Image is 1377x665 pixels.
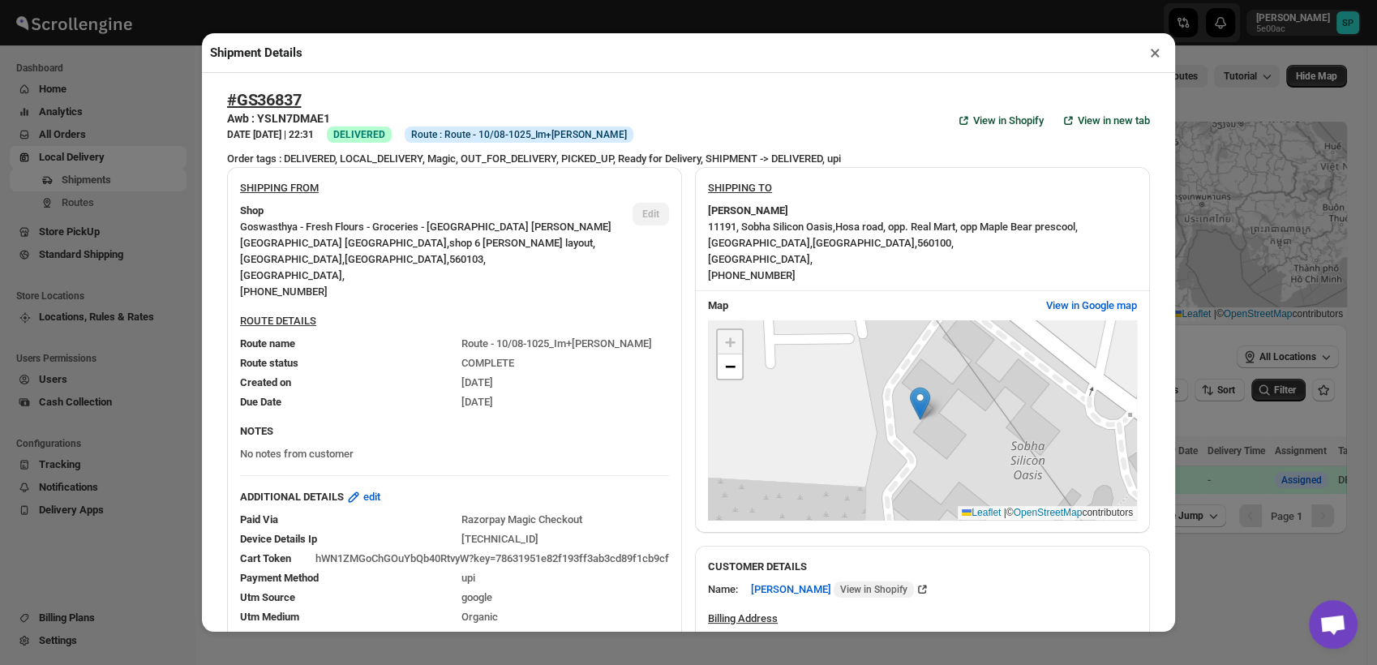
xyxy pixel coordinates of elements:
span: [PERSON_NAME] [751,581,914,598]
span: Utm Campaign [240,630,309,642]
span: View in Shopify [840,583,907,596]
span: upi [461,572,475,584]
span: Route : Route - 10/08-1025_Im+[PERSON_NAME] [411,128,627,141]
button: View in new tab [1050,108,1160,134]
span: Due Date [240,396,281,408]
span: Goswasthya - Fresh Flours - Groceries - [GEOGRAPHIC_DATA] [PERSON_NAME][GEOGRAPHIC_DATA] [GEOGRAP... [240,221,611,249]
span: shop 6 [PERSON_NAME] layout , [449,237,595,249]
span: Hosa road, opp. Real Mart, opp Maple Bear prescool , [835,221,1078,233]
span: COMPLETE [461,357,514,369]
b: ADDITIONAL DETAILS [240,489,344,505]
b: [DATE] | 22:31 [253,129,314,140]
span: Created on [240,376,291,388]
h2: Shipment Details [210,45,302,61]
span: [GEOGRAPHIC_DATA] , [708,253,813,265]
a: Zoom out [718,354,742,379]
span: DELIVERED [333,129,385,140]
span: Payment Method [240,572,319,584]
span: hWN1ZMGoChGOuYbQb40RtvyW?key=78631951e82f193ff3ab3cd89f1cb9cf [315,552,669,564]
b: Shop [240,203,264,219]
div: © contributors [958,506,1137,520]
span: Utm Medium [240,611,299,623]
span: | [1004,507,1006,518]
b: NOTES [240,425,273,437]
span: [PHONE_NUMBER] [708,269,796,281]
h3: Awb : YSLN7DMAE1 [227,110,633,127]
span: Route status [240,357,298,369]
span: Route - 10/08-1025_Im+[PERSON_NAME] [461,337,652,350]
a: OpenStreetMap [1014,507,1083,518]
span: [GEOGRAPHIC_DATA] , [708,237,813,249]
a: View in Shopify [946,108,1053,134]
span: Route name [240,337,295,350]
span: [DATE] [461,396,493,408]
b: [PERSON_NAME] [708,203,788,219]
div: Order tags : DELIVERED, LOCAL_DELIVERY, Magic, OUT_FOR_DELIVERY, PICKED_UP, Ready for Delivery, S... [227,151,1150,167]
span: Paid Via [240,513,278,526]
u: Billing Address [708,612,778,624]
span: Razorpay Magic Checkout [461,513,582,526]
span: Organic [461,630,498,642]
span: View in Shopify [973,113,1044,129]
span: Device Details Ip [240,533,317,545]
span: google [461,591,492,603]
span: 560103 , [449,253,486,265]
span: No notes from customer [240,448,354,460]
button: × [1143,41,1167,64]
span: [TECHNICAL_ID] [461,533,538,545]
u: ROUTE DETAILS [240,315,316,327]
span: 560100 , [917,237,954,249]
span: Organic [461,611,498,623]
u: SHIPPING FROM [240,182,319,194]
span: Utm Source [240,591,295,603]
span: + [725,332,736,352]
span: [PHONE_NUMBER] [240,285,328,298]
button: View in Google map [1036,293,1147,319]
a: Zoom in [718,330,742,354]
span: [GEOGRAPHIC_DATA] , [345,253,449,265]
a: Open chat [1309,600,1358,649]
b: Map [708,299,728,311]
span: [GEOGRAPHIC_DATA] , [813,237,917,249]
a: [PERSON_NAME] View in Shopify [751,583,930,595]
span: View in new tab [1078,113,1150,129]
span: [DATE] [461,376,493,388]
span: edit [363,489,380,505]
img: Marker [910,387,930,420]
button: edit [336,484,390,510]
u: SHIPPING TO [708,182,772,194]
h3: DATE [227,128,314,141]
span: − [725,356,736,376]
h3: CUSTOMER DETAILS [708,559,1137,575]
div: Name: [708,581,738,598]
a: Leaflet [962,507,1001,518]
button: #GS36837 [227,90,301,109]
span: View in Google map [1046,298,1137,314]
span: Cart Token [240,552,291,564]
span: [GEOGRAPHIC_DATA] , [240,269,345,281]
span: [GEOGRAPHIC_DATA] , [240,253,345,265]
span: 11191, Sobha Silicon Oasis , [708,221,835,233]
